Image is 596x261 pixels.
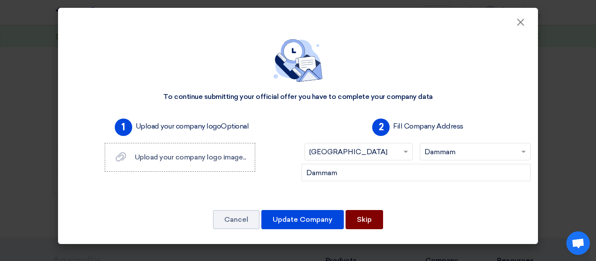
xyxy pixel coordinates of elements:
[516,16,525,33] span: ×
[346,210,383,229] button: Skip
[163,92,432,102] div: To continue submitting your official offer you have to complete your company data
[135,153,246,161] span: Upload your company logo image...
[393,121,463,132] label: Fill Company Address
[566,231,590,255] a: Open chat
[221,122,249,130] span: Optional
[274,39,322,82] img: empty_state_contact.svg
[136,121,249,132] label: Upload your company logo
[372,119,390,136] span: 2
[115,119,132,136] span: 1
[261,210,344,229] button: Update Company
[509,14,532,31] button: Close
[301,164,531,181] input: Add company main address
[213,210,260,229] button: Cancel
